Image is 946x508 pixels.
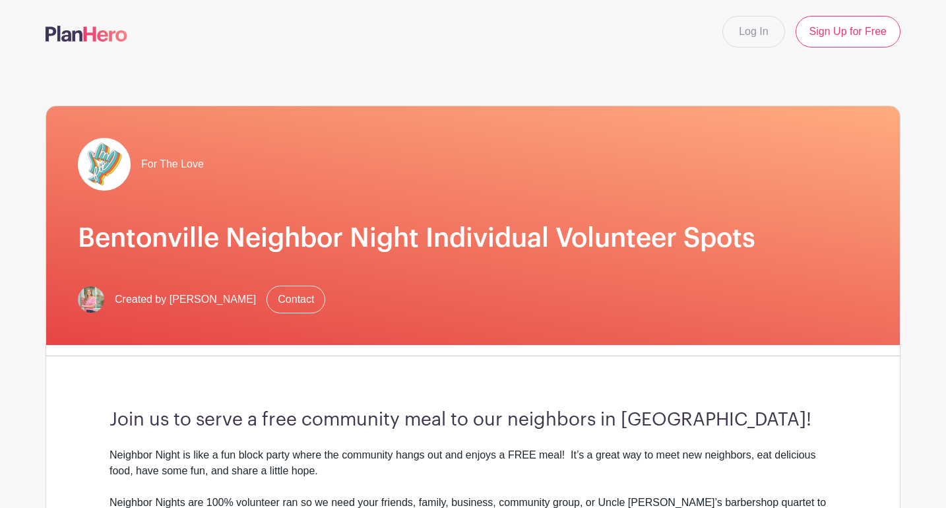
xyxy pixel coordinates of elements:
[796,16,900,48] a: Sign Up for Free
[46,26,127,42] img: logo-507f7623f17ff9eddc593b1ce0a138ce2505c220e1c5a4e2b4648c50719b7d32.svg
[722,16,784,48] a: Log In
[115,292,256,307] span: Created by [PERSON_NAME]
[110,447,836,479] div: Neighbor Night is like a fun block party where the community hangs out and enjoys a FREE meal! It...
[141,156,204,172] span: For The Love
[78,222,868,254] h1: Bentonville Neighbor Night Individual Volunteer Spots
[267,286,325,313] a: Contact
[110,409,836,431] h3: Join us to serve a free community meal to our neighbors in [GEOGRAPHIC_DATA]!
[78,138,131,191] img: pageload-spinner.gif
[78,286,104,313] img: 2x2%20headshot.png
